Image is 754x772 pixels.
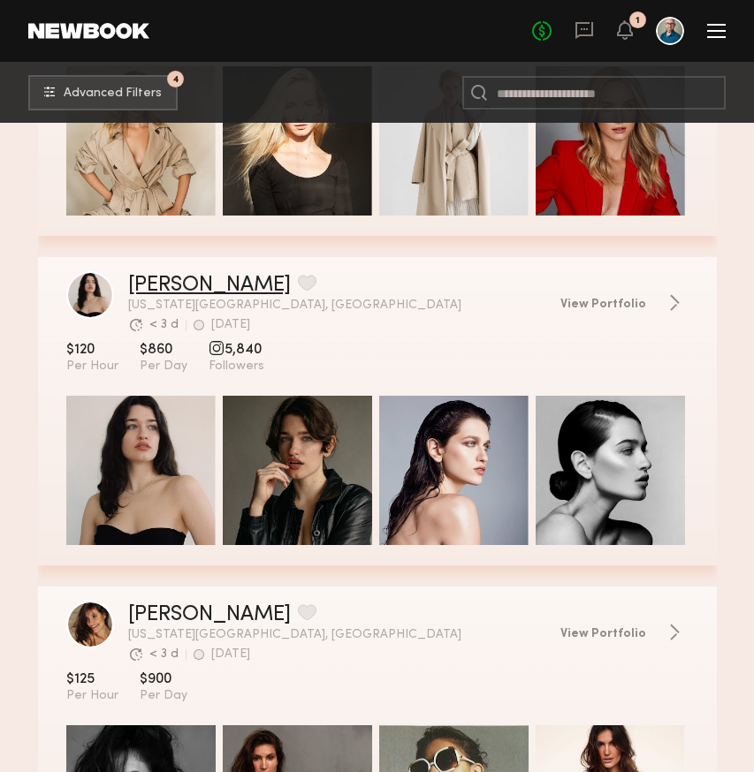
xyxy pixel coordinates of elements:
[66,359,118,375] span: Per Hour
[128,629,546,641] span: [US_STATE][GEOGRAPHIC_DATA], [GEOGRAPHIC_DATA]
[560,299,646,311] span: View Portfolio
[149,648,179,661] div: < 3 d
[560,628,646,640] span: View Portfolio
[211,319,250,331] div: [DATE]
[209,341,264,359] span: 5,840
[149,319,179,331] div: < 3 d
[172,75,179,83] span: 4
[636,16,640,26] div: 1
[128,275,291,296] a: [PERSON_NAME]
[140,359,187,375] span: Per Day
[560,294,689,312] a: View Portfolio
[66,341,118,359] span: $120
[560,624,689,641] a: View Portfolio
[211,648,250,661] div: [DATE]
[140,670,187,688] span: $900
[209,359,264,375] span: Followers
[128,299,546,312] span: [US_STATE][GEOGRAPHIC_DATA], [GEOGRAPHIC_DATA]
[28,75,178,110] button: 4Advanced Filters
[140,688,187,704] span: Per Day
[64,87,162,100] span: Advanced Filters
[66,670,118,688] span: $125
[128,604,291,625] a: [PERSON_NAME]
[66,688,118,704] span: Per Hour
[140,341,187,359] span: $860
